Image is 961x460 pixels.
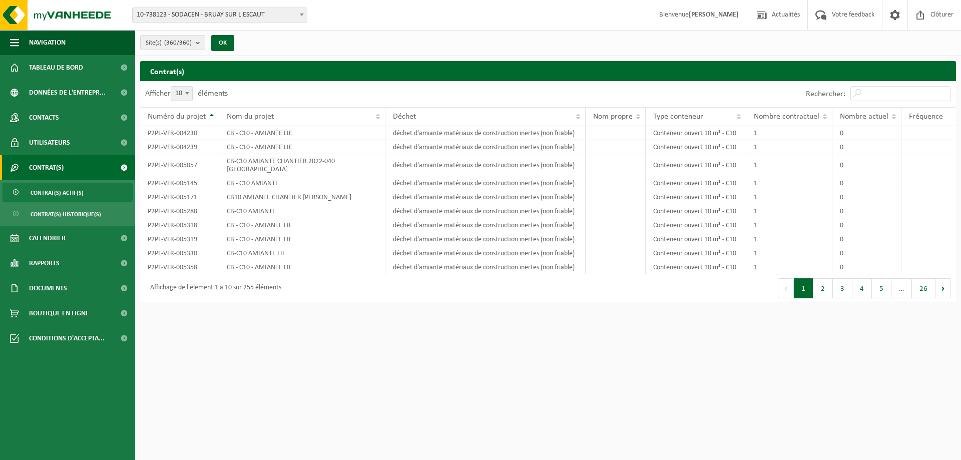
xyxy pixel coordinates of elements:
[140,154,219,176] td: P2PL-VFR-005057
[646,260,746,274] td: Conteneur ouvert 10 m³ - C10
[385,218,586,232] td: déchet d'amiante matériaux de construction inertes (non friable)
[219,204,386,218] td: CB-C10 AMIANTE
[164,40,192,46] count: (360/360)
[935,278,951,298] button: Next
[31,183,84,202] span: Contrat(s) actif(s)
[219,176,386,190] td: CB - C10 AMIANTE
[146,36,192,51] span: Site(s)
[145,90,228,98] label: Afficher éléments
[219,126,386,140] td: CB - C10 - AMIANTE LIE
[832,140,901,154] td: 0
[140,204,219,218] td: P2PL-VFR-005288
[646,218,746,232] td: Conteneur ouvert 10 m³ - C10
[832,154,901,176] td: 0
[813,278,833,298] button: 2
[385,126,586,140] td: déchet d'amiante matériaux de construction inertes (non friable)
[794,278,813,298] button: 1
[646,176,746,190] td: Conteneur ouvert 10 m³ - C10
[3,183,133,202] a: Contrat(s) actif(s)
[385,204,586,218] td: déchet d'amiante matériaux de construction inertes (non friable)
[132,8,307,23] span: 10-738123 - SODACEN - BRUAY SUR L ESCAUT
[385,246,586,260] td: déchet d'amiante matériaux de construction inertes (non friable)
[832,218,901,232] td: 0
[872,278,891,298] button: 5
[145,279,281,297] div: Affichage de l'élément 1 à 10 sur 255 éléments
[385,176,586,190] td: déchet d'amiante matériaux de construction inertes (non friable)
[840,113,888,121] span: Nombre actuel
[754,113,819,121] span: Nombre contractuel
[29,130,70,155] span: Utilisateurs
[140,260,219,274] td: P2PL-VFR-005358
[832,232,901,246] td: 0
[746,246,832,260] td: 1
[593,113,633,121] span: Nom propre
[646,246,746,260] td: Conteneur ouvert 10 m³ - C10
[393,113,416,121] span: Déchet
[31,205,101,224] span: Contrat(s) historique(s)
[689,11,739,19] strong: [PERSON_NAME]
[219,260,386,274] td: CB - C10 - AMIANTE LIE
[646,154,746,176] td: Conteneur ouvert 10 m³ - C10
[653,113,703,121] span: Type conteneur
[227,113,274,121] span: Nom du projet
[832,126,901,140] td: 0
[171,86,193,101] span: 10
[219,246,386,260] td: CB-C10 AMIANTE LIE
[140,232,219,246] td: P2PL-VFR-005319
[385,190,586,204] td: déchet d'amiante matériaux de construction inertes (non friable)
[29,105,59,130] span: Contacts
[806,90,845,98] label: Rechercher:
[646,190,746,204] td: Conteneur ouvert 10 m³ - C10
[140,35,205,50] button: Site(s)(360/360)
[219,218,386,232] td: CB - C10 - AMIANTE LIE
[746,190,832,204] td: 1
[29,226,66,251] span: Calendrier
[133,8,307,22] span: 10-738123 - SODACEN - BRUAY SUR L ESCAUT
[833,278,852,298] button: 3
[140,218,219,232] td: P2PL-VFR-005318
[746,218,832,232] td: 1
[385,260,586,274] td: déchet d'amiante matériaux de construction inertes (non friable)
[29,251,60,276] span: Rapports
[832,246,901,260] td: 0
[29,155,64,180] span: Contrat(s)
[746,260,832,274] td: 1
[29,326,105,351] span: Conditions d'accepta...
[219,232,386,246] td: CB - C10 - AMIANTE LIE
[646,232,746,246] td: Conteneur ouvert 10 m³ - C10
[29,301,89,326] span: Boutique en ligne
[909,113,943,121] span: Fréquence
[746,204,832,218] td: 1
[385,232,586,246] td: déchet d'amiante matériaux de construction inertes (non friable)
[211,35,234,51] button: OK
[746,140,832,154] td: 1
[646,140,746,154] td: Conteneur ouvert 10 m³ - C10
[852,278,872,298] button: 4
[746,126,832,140] td: 1
[912,278,935,298] button: 26
[29,80,106,105] span: Données de l'entrepr...
[746,232,832,246] td: 1
[746,176,832,190] td: 1
[148,113,206,121] span: Numéro du projet
[832,204,901,218] td: 0
[171,87,192,101] span: 10
[746,154,832,176] td: 1
[385,154,586,176] td: déchet d'amiante matériaux de construction inertes (non friable)
[29,276,67,301] span: Documents
[832,260,901,274] td: 0
[832,190,901,204] td: 0
[140,126,219,140] td: P2PL-VFR-004230
[778,278,794,298] button: Previous
[3,204,133,223] a: Contrat(s) historique(s)
[140,140,219,154] td: P2PL-VFR-004239
[891,278,912,298] span: …
[29,55,83,80] span: Tableau de bord
[646,204,746,218] td: Conteneur ouvert 10 m³ - C10
[140,190,219,204] td: P2PL-VFR-005171
[219,190,386,204] td: CB10 AMIANTE CHANTIER [PERSON_NAME]
[832,176,901,190] td: 0
[140,176,219,190] td: P2PL-VFR-005145
[646,126,746,140] td: Conteneur ouvert 10 m³ - C10
[29,30,66,55] span: Navigation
